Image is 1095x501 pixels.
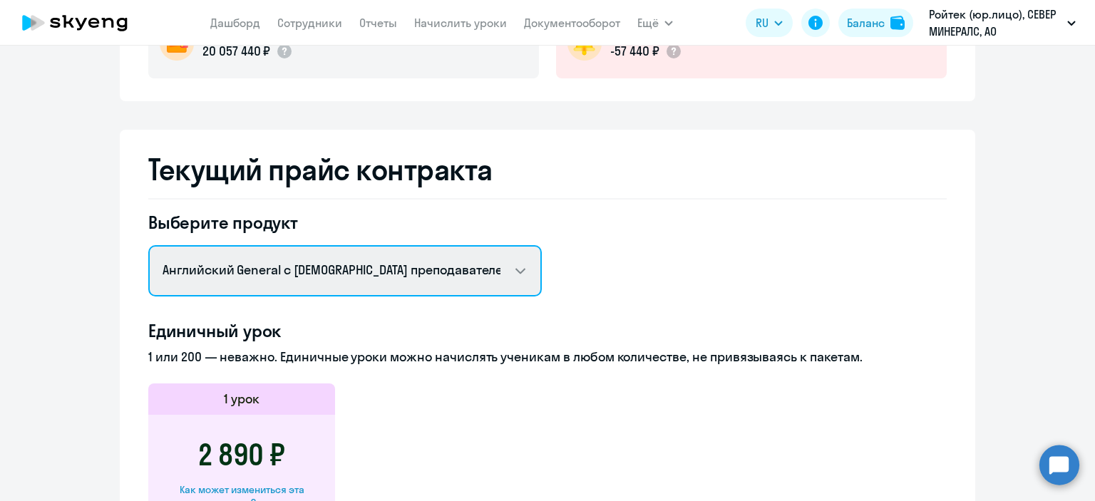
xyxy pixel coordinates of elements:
p: 20 057 440 ₽ [202,42,270,61]
p: 1 или 200 — неважно. Единичные уроки можно начислять ученикам в любом количестве, не привязываясь... [148,348,947,366]
button: Ещё [637,9,673,37]
button: Балансbalance [838,9,913,37]
button: RU [746,9,793,37]
a: Дашборд [210,16,260,30]
a: Документооборот [524,16,620,30]
img: balance [890,16,905,30]
p: -57 440 ₽ [610,42,659,61]
button: Ройтек (юр.лицо), СЕВЕР МИНЕРАЛС, АО [922,6,1083,40]
p: Ройтек (юр.лицо), СЕВЕР МИНЕРАЛС, АО [929,6,1061,40]
span: Ещё [637,14,659,31]
span: RU [756,14,768,31]
h2: Текущий прайс контракта [148,153,947,187]
div: Баланс [847,14,885,31]
h4: Единичный урок [148,319,947,342]
a: Отчеты [359,16,397,30]
a: Сотрудники [277,16,342,30]
h3: 2 890 ₽ [198,438,285,472]
h4: Выберите продукт [148,211,542,234]
a: Начислить уроки [414,16,507,30]
h5: 1 урок [224,390,259,408]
